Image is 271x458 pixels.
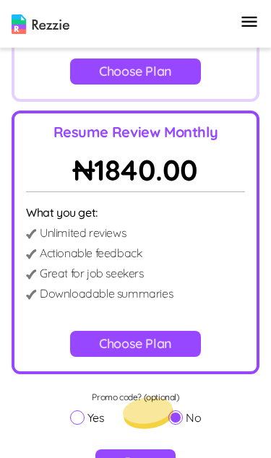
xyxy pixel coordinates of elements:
img: detail [26,229,37,238]
input: Yes [70,410,85,425]
img: logo [12,14,69,34]
p: Promo code? (optional) [70,392,202,403]
p: Great for job seekers [40,264,144,282]
p: Downloadable summaries [40,285,173,302]
button: Choose Plan [70,331,201,357]
img: detail [26,290,37,299]
input: No [168,410,183,425]
label: No [168,409,201,426]
p: Resume Review Monthly [26,122,245,142]
label: Yes [70,409,105,426]
p: Unlimited reviews [40,224,126,241]
p: Actionable feedback [40,244,142,262]
img: detail [26,269,37,279]
button: Choose Plan [70,59,201,85]
p: What you get: [26,204,245,221]
p: ₦ 1840.00 [26,148,245,192]
img: detail [26,249,37,259]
